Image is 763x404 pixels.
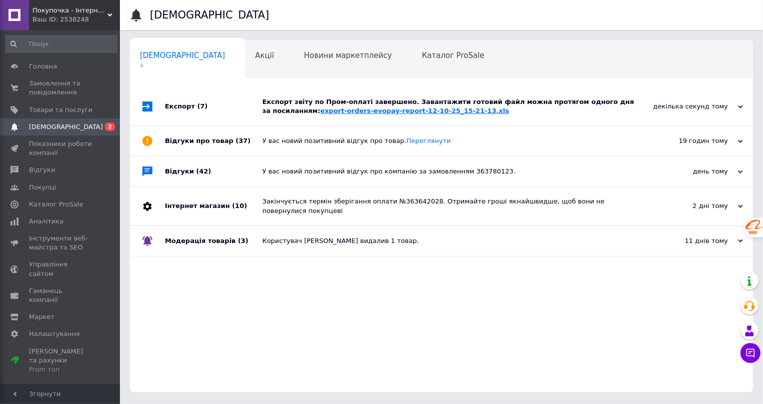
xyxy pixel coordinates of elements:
span: Замовлення та повідомлення [29,79,92,97]
span: Акції [255,51,274,60]
span: Покупочка - Інтернет магазин [32,6,107,15]
div: 19 годин тому [643,136,743,145]
a: Переглянути [406,137,451,144]
div: Експорт [165,87,262,125]
div: декілька секунд тому [643,102,743,111]
div: У вас новий позитивний відгук про товар. [262,136,643,145]
span: Інструменти веб-майстра та SEO [29,234,92,252]
div: Інтернет магазин [165,187,262,225]
span: [DEMOGRAPHIC_DATA] [140,51,225,60]
span: 4 [140,62,225,69]
div: 11 днів тому [643,236,743,245]
div: У вас новий позитивний відгук про компанію за замовленням 363780123. [262,167,643,176]
div: Користувач [PERSON_NAME] видалив 1 товар. [262,236,643,245]
div: Відгуки [165,156,262,186]
span: Показники роботи компанії [29,139,92,157]
span: Новини маркетплейсу [304,51,392,60]
span: (7) [197,102,208,110]
div: Відгуки про товар [165,126,262,156]
span: Каталог ProSale [29,200,83,209]
div: Ваш ID: 2538248 [32,15,120,24]
div: 2 дні тому [643,201,743,210]
div: Закінчується термін зберігання оплати №363642028. Отримайте гроші якнайшвидше, щоб вони не поверн... [262,197,643,215]
span: Маркет [29,312,54,321]
button: Чат з покупцем [741,343,761,363]
span: Гаманець компанії [29,286,92,304]
span: (3) [238,237,248,244]
div: Модерація товарів [165,226,262,256]
span: Каталог ProSale [422,51,484,60]
span: Товари та послуги [29,105,92,114]
span: Відгуки [29,165,55,174]
span: Головна [29,62,57,71]
span: (42) [196,167,211,175]
a: export-orders-evopay-report-12-10-25_15-21-13.xls [320,107,509,114]
span: Аналітика [29,217,63,226]
div: Експорт звіту по Пром-оплаті завершено. Завантажити готовий файл можна протягом одного дня за пос... [262,97,643,115]
span: 2 [105,122,115,131]
h1: [DEMOGRAPHIC_DATA] [150,9,269,21]
div: Prom топ [29,365,92,374]
span: Покупці [29,183,56,192]
span: Управління сайтом [29,260,92,278]
span: [PERSON_NAME] та рахунки [29,347,92,374]
input: Пошук [5,35,117,53]
div: день тому [643,167,743,176]
span: [DEMOGRAPHIC_DATA] [29,122,103,131]
span: (10) [232,202,247,209]
span: (37) [236,137,251,144]
span: Налаштування [29,329,80,338]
